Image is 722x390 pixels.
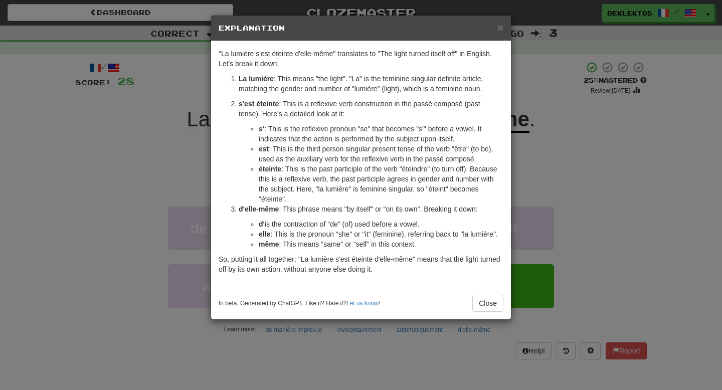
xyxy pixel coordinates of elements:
p: "La lumière s'est éteinte d'elle-même" translates to "The light turned itself off" in English. Le... [219,49,503,69]
p: : This means "the light". "La" is the feminine singular definite article, matching the gender and... [239,74,503,94]
h5: Explanation [219,23,503,33]
strong: La lumière [239,75,274,83]
button: Close [472,295,503,312]
li: is the contraction of "de" (of) used before a vowel. [259,219,503,229]
strong: elle [259,230,270,238]
li: : This is the reflexive pronoun "se" that becomes "s'" before a vowel. It indicates that the acti... [259,124,503,144]
span: × [497,22,503,33]
li: : This means "same" or "self" in this context. [259,239,503,249]
button: Close [497,22,503,33]
small: In beta. Generated by ChatGPT. Like it? Hate it? ! [219,299,380,308]
strong: éteinte [259,165,281,173]
p: : This phrase means "by itself" or "on its own". Breaking it down: [239,204,503,214]
strong: d' [259,220,265,228]
li: : This is the pronoun "she" or "it" (feminine), referring back to "la lumière". [259,229,503,239]
p: : This is a reflexive verb construction in the passé composé (past tense). Here's a detailed look... [239,99,503,119]
strong: même [259,240,279,248]
strong: d'elle-même [239,205,279,213]
p: So, putting it all together: "La lumière s'est éteinte d'elle-même" means that the light turned o... [219,254,503,274]
li: : This is the third person singular present tense of the verb "être" (to be), used as the auxilia... [259,144,503,164]
strong: s'est éteinte [239,100,279,108]
li: : This is the past participle of the verb "éteindre" (to turn off). Because this is a reflexive v... [259,164,503,204]
a: Let us know [346,300,378,307]
strong: s' [259,125,264,133]
strong: est [259,145,269,153]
